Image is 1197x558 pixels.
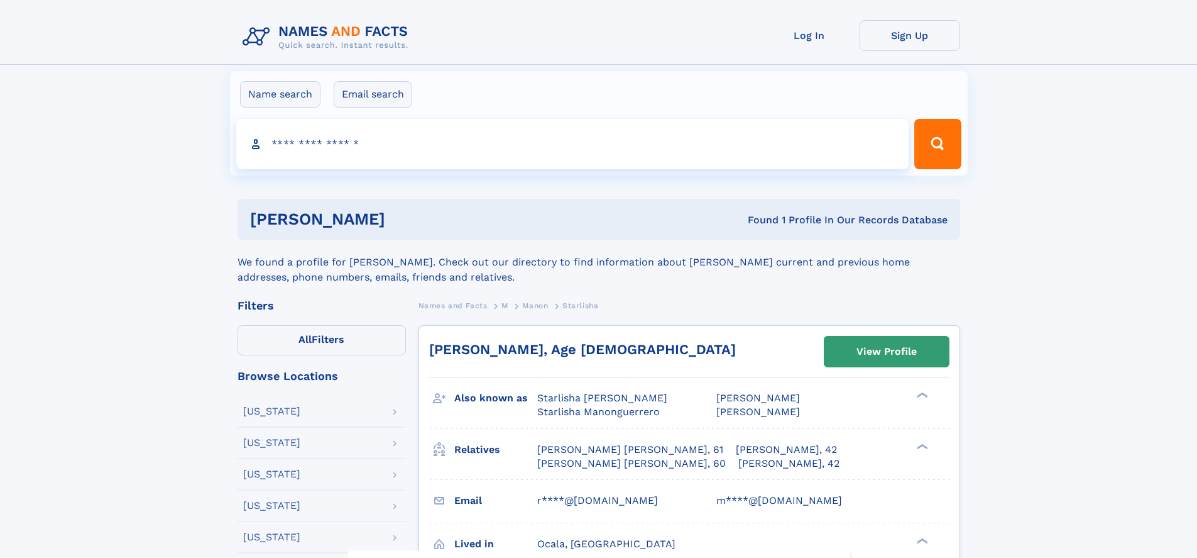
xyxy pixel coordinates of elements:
[914,442,929,450] div: ❯
[243,501,300,511] div: [US_STATE]
[860,20,960,51] a: Sign Up
[243,469,300,479] div: [US_STATE]
[243,406,300,416] div: [US_STATE]
[454,490,537,511] h3: Email
[914,537,929,545] div: ❯
[501,301,508,310] span: M
[418,298,488,313] a: Names and Facts
[243,438,300,448] div: [US_STATE]
[566,213,948,227] div: Found 1 Profile In Our Records Database
[537,538,675,550] span: Ocala, [GEOGRAPHIC_DATA]
[914,119,961,169] button: Search Button
[914,391,929,399] div: ❯
[454,439,537,460] h3: Relatives
[716,392,800,404] span: [PERSON_NAME]
[334,81,412,108] label: Email search
[522,298,548,313] a: Manon
[537,392,667,404] span: Starlisha [PERSON_NAME]
[250,211,567,227] h1: [PERSON_NAME]
[238,300,406,311] div: Filters
[240,81,320,108] label: Name search
[856,337,917,366] div: View Profile
[238,371,406,382] div: Browse Locations
[236,119,909,169] input: search input
[759,20,860,51] a: Log In
[238,240,960,285] div: We found a profile for [PERSON_NAME]. Check out our directory to find information about [PERSON_N...
[501,298,508,313] a: M
[454,388,537,409] h3: Also known as
[429,342,736,357] a: [PERSON_NAME], Age [DEMOGRAPHIC_DATA]
[738,457,839,471] a: [PERSON_NAME], 42
[243,532,300,542] div: [US_STATE]
[537,443,723,457] a: [PERSON_NAME] [PERSON_NAME], 61
[716,406,800,418] span: [PERSON_NAME]
[537,457,726,471] a: [PERSON_NAME] [PERSON_NAME], 60
[454,533,537,555] h3: Lived in
[522,301,548,310] span: Manon
[537,406,660,418] span: Starlisha Manonguerrero
[562,301,598,310] span: Starlisha
[238,325,406,355] label: Filters
[298,333,312,345] span: All
[238,20,418,54] img: Logo Names and Facts
[824,337,949,367] a: View Profile
[736,443,837,457] a: [PERSON_NAME], 42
